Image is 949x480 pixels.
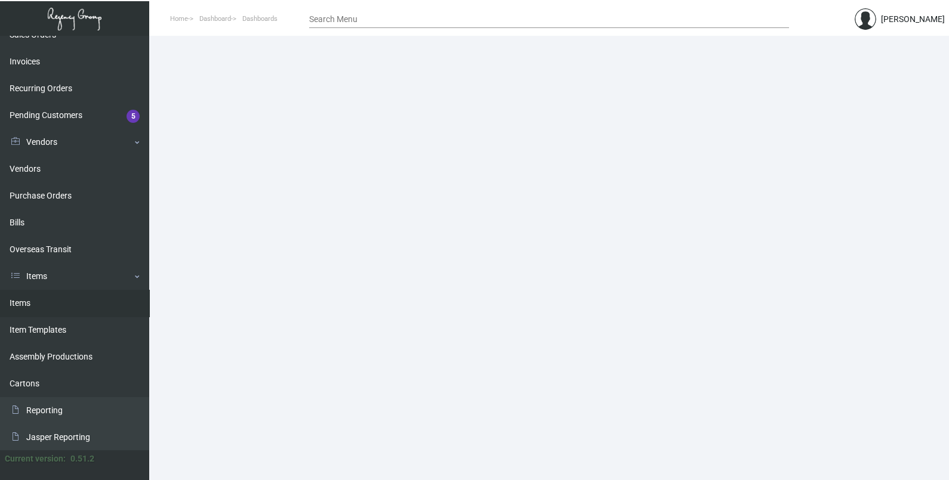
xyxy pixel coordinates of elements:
span: Dashboards [242,15,278,23]
img: admin@bootstrapmaster.com [855,8,876,30]
div: [PERSON_NAME] [881,13,945,26]
span: Home [170,15,188,23]
span: Dashboard [199,15,231,23]
div: 0.51.2 [70,453,94,465]
div: Current version: [5,453,66,465]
